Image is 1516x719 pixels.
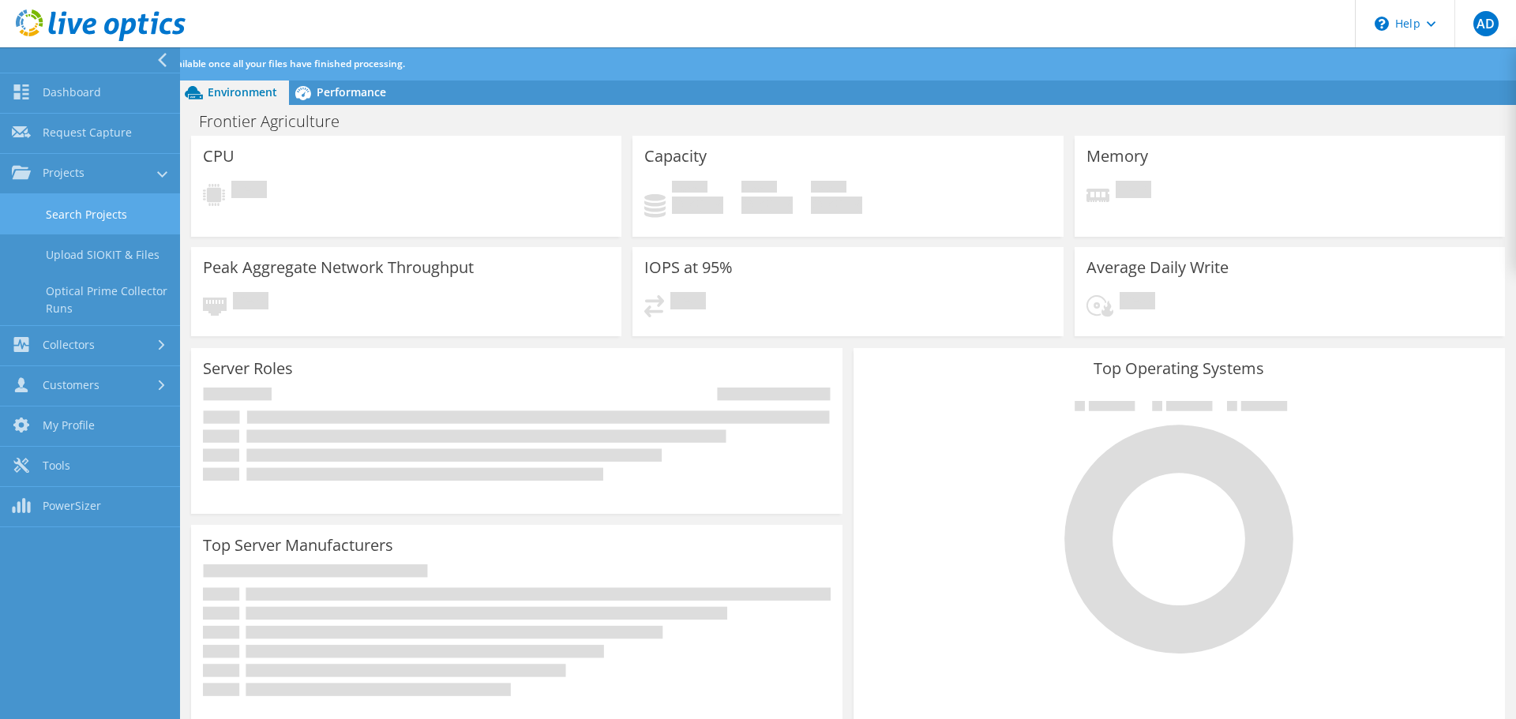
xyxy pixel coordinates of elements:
[741,197,793,214] h4: 0 GiB
[644,259,733,276] h3: IOPS at 95%
[811,197,862,214] h4: 0 GiB
[203,537,393,554] h3: Top Server Manufacturers
[208,84,277,99] span: Environment
[231,181,267,202] span: Pending
[192,113,364,130] h1: Frontier Agriculture
[644,148,707,165] h3: Capacity
[203,148,235,165] h3: CPU
[96,57,405,70] span: Analysis will be available once all your files have finished processing.
[1120,292,1155,313] span: Pending
[741,181,777,197] span: Free
[1086,148,1148,165] h3: Memory
[203,360,293,377] h3: Server Roles
[317,84,386,99] span: Performance
[1375,17,1389,31] svg: \n
[1116,181,1151,202] span: Pending
[672,197,723,214] h4: 0 GiB
[670,292,706,313] span: Pending
[865,360,1493,377] h3: Top Operating Systems
[1473,11,1499,36] span: AD
[1086,259,1229,276] h3: Average Daily Write
[203,259,474,276] h3: Peak Aggregate Network Throughput
[233,292,268,313] span: Pending
[811,181,846,197] span: Total
[672,181,707,197] span: Used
